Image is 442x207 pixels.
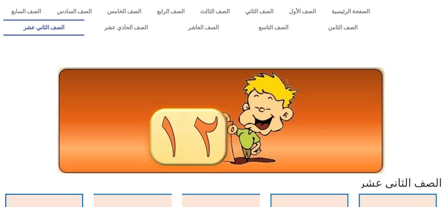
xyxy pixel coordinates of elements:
a: الصف العاشر [168,20,239,36]
a: الصف الثالث [192,3,237,20]
a: الصف الثاني [237,3,281,20]
a: الصف السابع [3,3,49,20]
a: الصف الثامن [308,20,377,36]
a: الصف التاسع [239,20,308,36]
a: الصف الحادي عشر [84,20,168,36]
a: الصف الخامس [99,3,149,20]
a: الصف الأول [281,3,324,20]
a: الصف السادس [49,3,99,20]
a: الصف الثاني عشر [3,20,84,36]
a: الصفحة الرئيسية [324,3,377,20]
a: الصف الرابع [149,3,192,20]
